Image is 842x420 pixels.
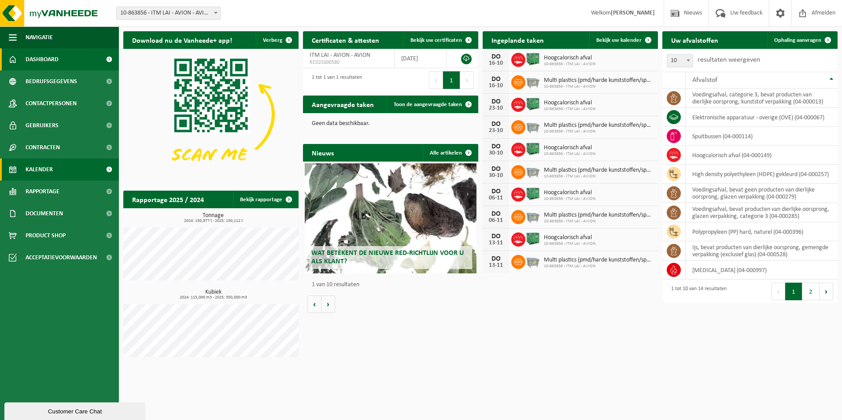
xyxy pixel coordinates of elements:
[460,71,474,89] button: Next
[443,71,460,89] button: 1
[544,55,595,62] span: Hoogcalorisch afval
[667,54,693,67] span: 10
[310,59,388,66] span: RED25000580
[487,105,505,111] div: 23-10
[544,62,595,67] span: 10-863856 - ITM LAI - AVION
[303,144,343,161] h2: Nieuws
[394,102,462,107] span: Toon de aangevraagde taken
[310,52,370,59] span: ITM LAI - AVION - AVION
[410,37,462,43] span: Bekijk uw certificaten
[303,96,383,113] h2: Aangevraagde taken
[403,31,477,49] a: Bekijk uw certificaten
[692,77,717,84] span: Afvalstof
[128,213,299,223] h3: Tonnage
[596,37,642,43] span: Bekijk uw kalender
[686,108,838,127] td: elektronische apparatuur - overige (OVE) (04-000067)
[128,219,299,223] span: 2024: 150,977 t - 2025: 150,112 t
[544,144,595,151] span: Hoogcalorisch afval
[487,98,505,105] div: DO
[525,186,540,201] img: PB-HB-1400-HPE-GN-01
[487,262,505,269] div: 13-11
[487,255,505,262] div: DO
[525,209,540,224] img: WB-2500-GAL-GY-01
[429,71,443,89] button: Previous
[611,10,655,16] strong: [PERSON_NAME]
[26,26,53,48] span: Navigatie
[483,31,553,48] h2: Ingeplande taken
[774,37,821,43] span: Ophaling aanvragen
[128,295,299,300] span: 2024: 115,000 m3 - 2025: 350,000 m3
[544,264,654,269] span: 10-863856 - ITM LAI - AVION
[525,254,540,269] img: WB-2500-GAL-GY-01
[487,143,505,150] div: DO
[256,31,298,49] button: Verberg
[26,48,59,70] span: Dashboard
[395,49,447,68] td: [DATE]
[123,191,213,208] h2: Rapportage 2025 / 2024
[307,70,362,90] div: 1 tot 1 van 1 resultaten
[525,141,540,156] img: PB-HB-1400-HPE-GN-01
[263,37,282,43] span: Verberg
[686,203,838,222] td: voedingsafval, bevat producten van dierlijke oorsprong, glazen verpakking, categorie 3 (04-000285)
[487,195,505,201] div: 06-11
[820,283,833,300] button: Next
[525,74,540,89] img: WB-2500-GAL-GY-01
[116,7,221,20] span: 10-863856 - ITM LAI - AVION - AVION
[487,166,505,173] div: DO
[387,96,477,113] a: Toon de aangevraagde taken
[525,231,540,246] img: PB-HB-1400-HPE-GN-01
[686,88,838,108] td: voedingsafval, categorie 3, bevat producten van dierlijke oorsprong, kunststof verpakking (04-000...
[307,295,321,313] button: Vorige
[544,107,595,112] span: 10-863856 - ITM LAI - AVION
[686,127,838,146] td: spuitbussen (04-000114)
[686,146,838,165] td: hoogcalorisch afval (04-000149)
[487,60,505,66] div: 16-10
[785,283,802,300] button: 1
[662,31,727,48] h2: Uw afvalstoffen
[686,261,838,280] td: [MEDICAL_DATA] (04-000997)
[487,217,505,224] div: 06-11
[686,241,838,261] td: ijs, bevat producten van dierlijke oorsprong, gemengde verpakking (exclusief glas) (04-000528)
[26,181,59,203] span: Rapportage
[686,184,838,203] td: voedingsafval, bevat geen producten van dierlijke oorsprong, glazen verpakking (04-000279)
[544,167,654,174] span: Multi plastics (pmd/harde kunststoffen/spanbanden/eps/folie naturel/folie gemeng...
[544,151,595,157] span: 10-863856 - ITM LAI - AVION
[303,31,388,48] h2: Certificaten & attesten
[525,164,540,179] img: WB-2500-GAL-GY-01
[544,189,595,196] span: Hoogcalorisch afval
[26,70,77,92] span: Bedrijfsgegevens
[26,247,97,269] span: Acceptatievoorwaarden
[544,99,595,107] span: Hoogcalorisch afval
[544,234,595,241] span: Hoogcalorisch afval
[544,174,654,179] span: 10-863856 - ITM LAI - AVION
[26,92,77,114] span: Contactpersonen
[667,282,727,301] div: 1 tot 10 van 14 resultaten
[487,240,505,246] div: 13-11
[544,241,595,247] span: 10-863856 - ITM LAI - AVION
[487,188,505,195] div: DO
[487,210,505,217] div: DO
[544,196,595,202] span: 10-863856 - ITM LAI - AVION
[525,52,540,66] img: PB-HB-1400-HPE-GN-01
[544,129,654,134] span: 10-863856 - ITM LAI - AVION
[487,83,505,89] div: 16-10
[698,56,760,63] label: resultaten weergeven
[487,173,505,179] div: 30-10
[686,165,838,184] td: high density polyethyleen (HDPE) gekleurd (04-000257)
[544,257,654,264] span: Multi plastics (pmd/harde kunststoffen/spanbanden/eps/folie naturel/folie gemeng...
[767,31,837,49] a: Ophaling aanvragen
[128,289,299,300] h3: Kubiek
[26,203,63,225] span: Documenten
[686,222,838,241] td: polypropyleen (PP) hard, naturel (04-000396)
[4,401,147,420] iframe: chat widget
[26,225,66,247] span: Product Shop
[544,84,654,89] span: 10-863856 - ITM LAI - AVION
[544,122,654,129] span: Multi plastics (pmd/harde kunststoffen/spanbanden/eps/folie naturel/folie gemeng...
[487,233,505,240] div: DO
[312,282,474,288] p: 1 van 10 resultaten
[26,136,60,158] span: Contracten
[26,158,53,181] span: Kalender
[525,96,540,111] img: PB-HB-1400-HPE-GN-01
[123,31,241,48] h2: Download nu de Vanheede+ app!
[667,55,693,67] span: 10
